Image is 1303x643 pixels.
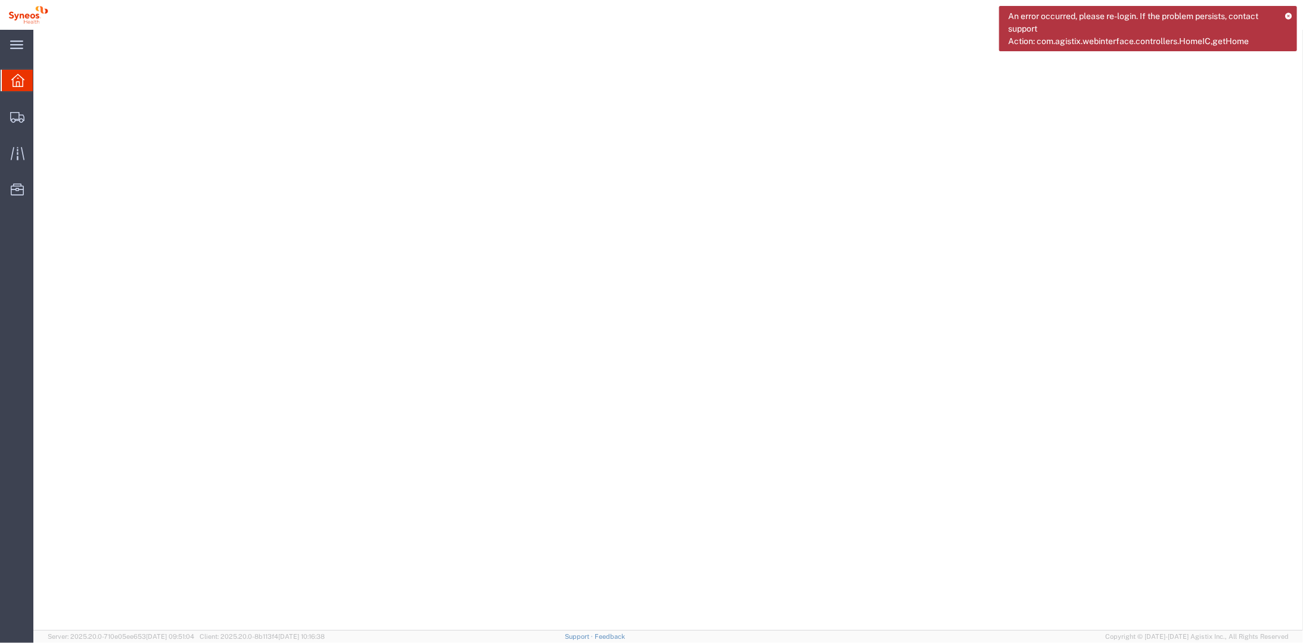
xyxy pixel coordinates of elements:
span: [DATE] 10:16:38 [278,633,325,640]
span: Server: 2025.20.0-710e05ee653 [48,633,194,640]
span: Copyright © [DATE]-[DATE] Agistix Inc., All Rights Reserved [1105,632,1289,642]
a: Support [565,633,595,640]
a: Feedback [595,633,625,640]
span: Client: 2025.20.0-8b113f4 [200,633,325,640]
img: logo [8,6,48,24]
span: [DATE] 09:51:04 [146,633,194,640]
iframe: FS Legacy Container [33,30,1303,630]
span: An error occurred, please re-login. If the problem persists, contact support Action: com.agistix.... [1008,10,1276,48]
